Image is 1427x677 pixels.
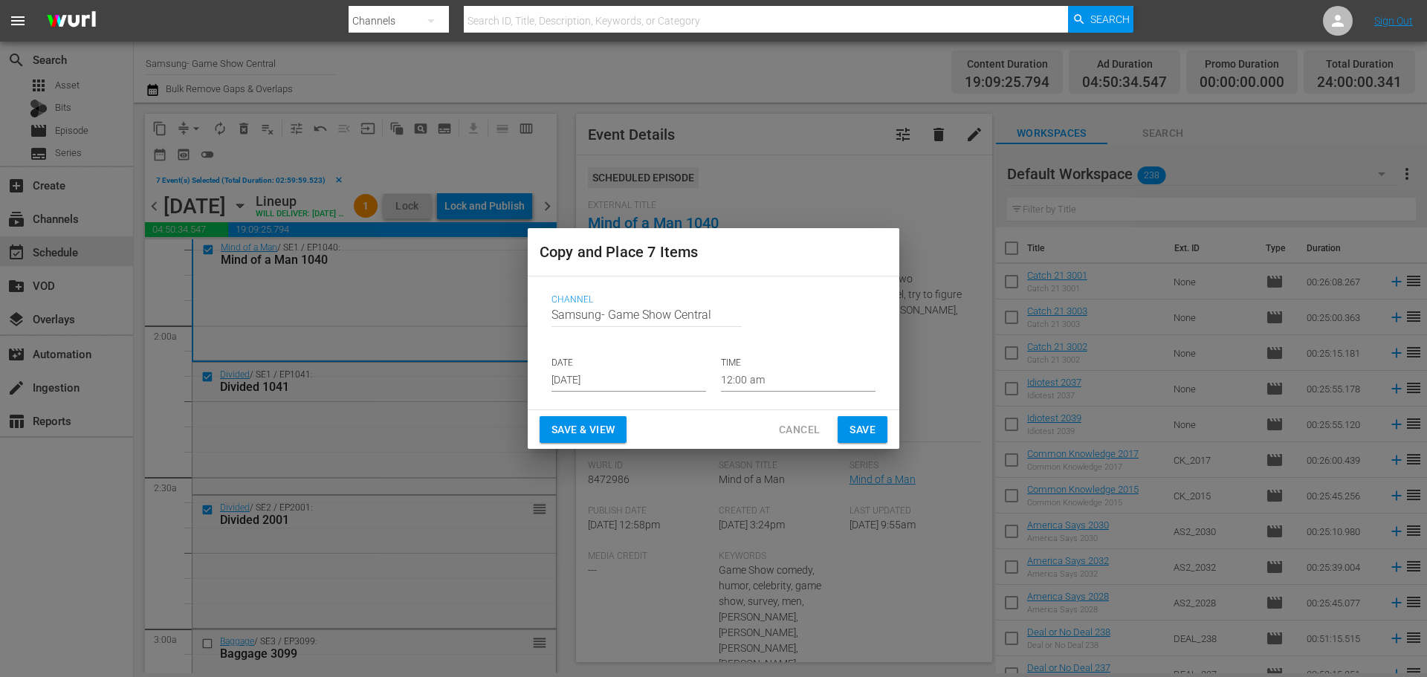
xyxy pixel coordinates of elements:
[540,416,627,444] button: Save & View
[779,421,820,439] span: Cancel
[850,421,876,439] span: Save
[551,421,615,439] span: Save & View
[9,12,27,30] span: menu
[767,416,832,444] button: Cancel
[1090,6,1130,33] span: Search
[838,416,887,444] button: Save
[551,294,868,306] span: Channel
[551,357,706,369] p: DATE
[36,4,107,39] img: ans4CAIJ8jUAAAAAAAAAAAAAAAAAAAAAAAAgQb4GAAAAAAAAAAAAAAAAAAAAAAAAJMjXAAAAAAAAAAAAAAAAAAAAAAAAgAT5G...
[1374,15,1413,27] a: Sign Out
[540,240,887,264] h2: Copy and Place 7 Items
[721,357,876,369] p: TIME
